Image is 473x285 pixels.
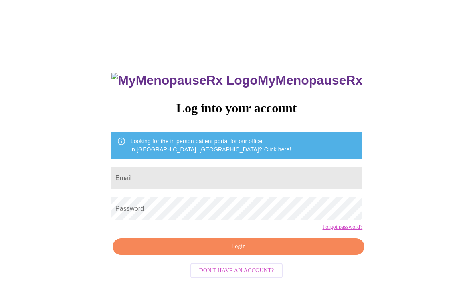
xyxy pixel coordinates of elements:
[111,73,257,88] img: MyMenopauseRx Logo
[188,266,285,273] a: Don't have an account?
[322,224,362,230] a: Forgot password?
[113,238,364,255] button: Login
[131,134,291,157] div: Looking for the in person patient portal for our office in [GEOGRAPHIC_DATA], [GEOGRAPHIC_DATA]?
[122,242,355,252] span: Login
[111,101,362,116] h3: Log into your account
[190,263,283,279] button: Don't have an account?
[111,73,362,88] h3: MyMenopauseRx
[199,266,274,276] span: Don't have an account?
[264,146,291,153] a: Click here!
